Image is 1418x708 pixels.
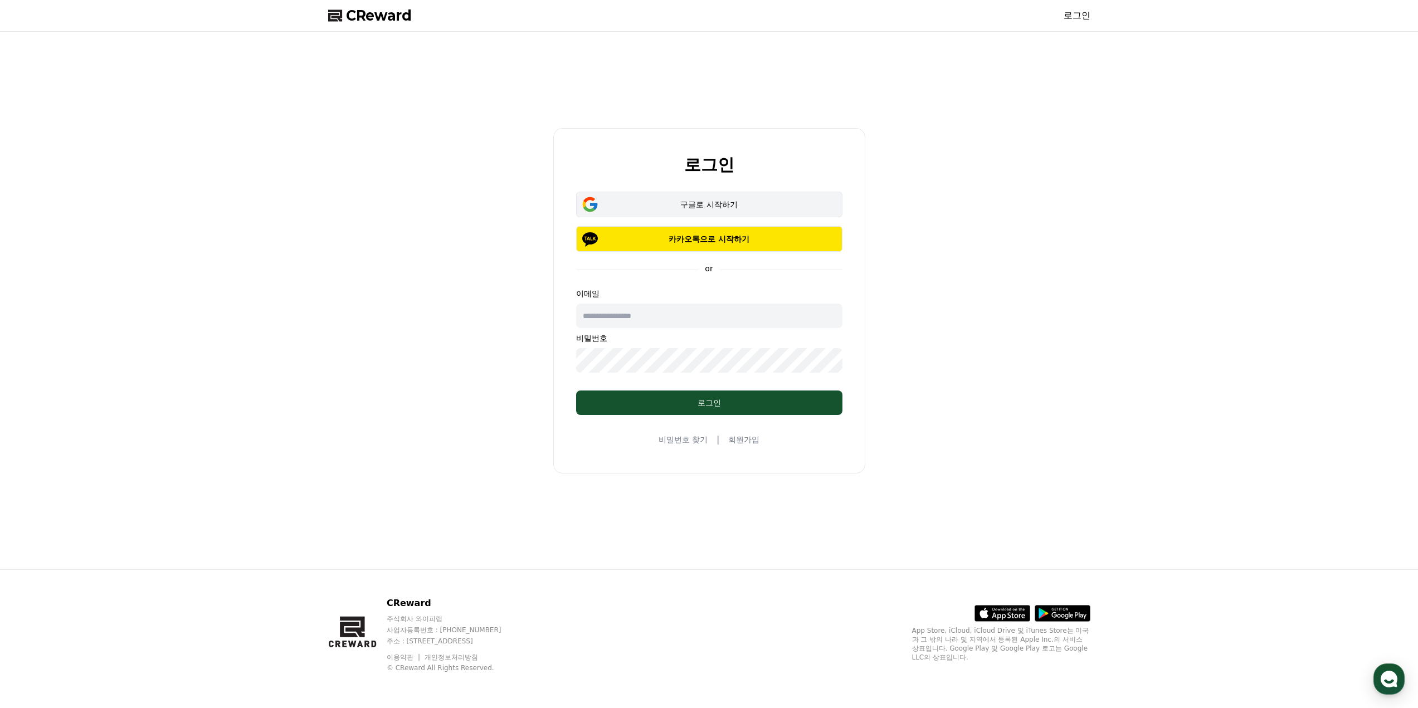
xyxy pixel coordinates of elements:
a: 설정 [144,353,214,381]
button: 로그인 [576,390,842,415]
a: 대화 [74,353,144,381]
p: 주식회사 와이피랩 [387,614,523,623]
span: 설정 [172,370,186,379]
a: 개인정보처리방침 [425,653,478,661]
a: 회원가입 [728,434,759,445]
div: 로그인 [598,397,820,408]
a: 로그인 [1064,9,1090,22]
p: 주소 : [STREET_ADDRESS] [387,637,523,646]
p: App Store, iCloud, iCloud Drive 및 iTunes Store는 미국과 그 밖의 나라 및 지역에서 등록된 Apple Inc.의 서비스 상표입니다. Goo... [912,626,1090,662]
p: 카카오톡으로 시작하기 [592,233,826,245]
h2: 로그인 [684,155,734,174]
button: 카카오톡으로 시작하기 [576,226,842,252]
span: CReward [346,7,412,25]
p: or [698,263,719,274]
div: 구글로 시작하기 [592,199,826,210]
span: | [717,433,719,446]
span: 대화 [102,370,115,379]
button: 구글로 시작하기 [576,192,842,217]
a: 비밀번호 찾기 [659,434,708,445]
p: 이메일 [576,288,842,299]
span: 홈 [35,370,42,379]
p: 비밀번호 [576,333,842,344]
p: CReward [387,597,523,610]
a: CReward [328,7,412,25]
a: 홈 [3,353,74,381]
p: 사업자등록번호 : [PHONE_NUMBER] [387,626,523,634]
a: 이용약관 [387,653,422,661]
p: © CReward All Rights Reserved. [387,663,523,672]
